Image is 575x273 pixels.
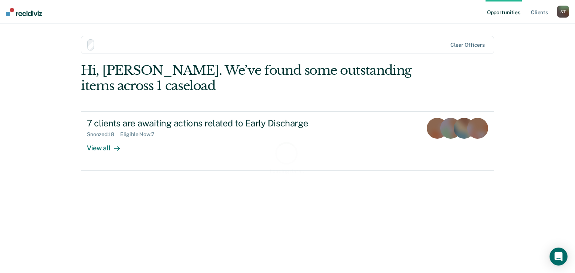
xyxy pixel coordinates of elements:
[557,6,569,18] button: ST
[6,8,42,16] img: Recidiviz
[270,168,305,175] div: Loading data...
[550,248,568,266] div: Open Intercom Messenger
[557,6,569,18] div: S T
[450,42,485,48] div: Clear officers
